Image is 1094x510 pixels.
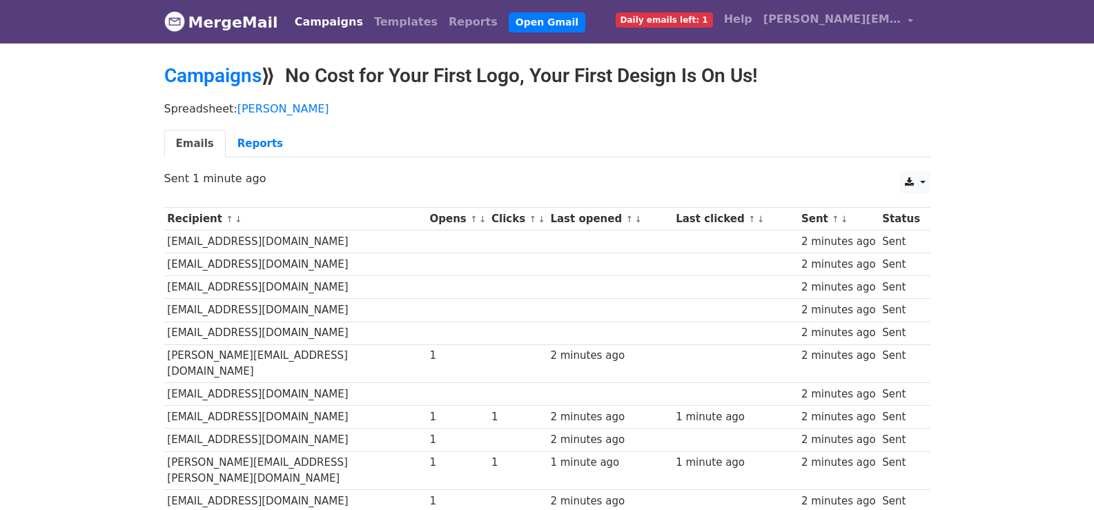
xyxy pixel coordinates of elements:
div: 2 minutes ago [801,234,876,250]
a: Reports [443,8,503,36]
div: 1 [430,409,485,425]
div: 1 [430,432,485,448]
a: ↑ [625,214,633,224]
div: 2 minutes ago [801,257,876,273]
div: 1 minute ago [676,455,794,471]
a: Templates [369,8,443,36]
div: 2 minutes ago [801,279,876,295]
td: [PERSON_NAME][EMAIL_ADDRESS][DOMAIN_NAME] [164,344,427,383]
div: 1 [430,493,485,509]
td: [EMAIL_ADDRESS][DOMAIN_NAME] [164,299,427,322]
td: Sent [879,406,923,429]
a: Campaigns [289,8,369,36]
td: [PERSON_NAME][EMAIL_ADDRESS][PERSON_NAME][DOMAIN_NAME] [164,451,427,490]
a: ↓ [235,214,242,224]
div: 2 minutes ago [801,348,876,364]
p: Sent 1 minute ago [164,171,930,186]
td: [EMAIL_ADDRESS][DOMAIN_NAME] [164,276,427,299]
div: 1 [491,455,544,471]
td: [EMAIL_ADDRESS][DOMAIN_NAME] [164,231,427,253]
a: ↑ [832,214,839,224]
a: ↑ [529,214,536,224]
td: [EMAIL_ADDRESS][DOMAIN_NAME] [164,383,427,406]
td: Sent [879,276,923,299]
div: 2 minutes ago [550,409,669,425]
a: Emails [164,130,226,158]
th: Recipient [164,208,427,231]
div: 2 minutes ago [550,348,669,364]
div: 1 minute ago [676,409,794,425]
div: 1 minute ago [550,455,669,471]
div: 2 minutes ago [801,493,876,509]
div: 2 minutes ago [550,432,669,448]
th: Status [879,208,923,231]
td: [EMAIL_ADDRESS][DOMAIN_NAME] [164,322,427,344]
th: Last opened [547,208,673,231]
td: Sent [879,253,923,276]
div: 2 minutes ago [801,302,876,318]
td: Sent [879,429,923,451]
img: MergeMail logo [164,11,185,32]
a: ↑ [748,214,756,224]
th: Clicks [488,208,547,231]
div: 2 minutes ago [801,386,876,402]
td: Sent [879,451,923,490]
a: Daily emails left: 1 [610,6,719,33]
td: Sent [879,383,923,406]
a: ↓ [479,214,487,224]
div: 1 [491,409,544,425]
th: Sent [798,208,879,231]
div: 1 [430,455,485,471]
td: [EMAIL_ADDRESS][DOMAIN_NAME] [164,253,427,276]
td: Sent [879,299,923,322]
div: 2 minutes ago [550,493,669,509]
a: ↑ [470,214,478,224]
div: 2 minutes ago [801,432,876,448]
div: 2 minutes ago [801,325,876,341]
td: Sent [879,344,923,383]
a: Help [719,6,758,33]
a: Open Gmail [509,12,585,32]
div: 2 minutes ago [801,455,876,471]
a: Reports [226,130,295,158]
a: ↓ [757,214,765,224]
h2: ⟫ No Cost for Your First Logo, Your First Design Is On Us! [164,64,930,88]
a: Campaigns [164,64,262,87]
a: MergeMail [164,8,278,37]
th: Last clicked [672,208,798,231]
div: 1 [430,348,485,364]
td: Sent [879,231,923,253]
th: Opens [427,208,489,231]
span: [PERSON_NAME][EMAIL_ADDRESS][DOMAIN_NAME] [763,11,901,28]
a: ↓ [538,214,545,224]
div: 2 minutes ago [801,409,876,425]
td: [EMAIL_ADDRESS][DOMAIN_NAME] [164,429,427,451]
span: Daily emails left: 1 [616,12,713,28]
a: ↑ [226,214,233,224]
a: [PERSON_NAME] [237,102,329,115]
p: Spreadsheet: [164,101,930,116]
a: ↓ [634,214,642,224]
a: [PERSON_NAME][EMAIL_ADDRESS][DOMAIN_NAME] [758,6,919,38]
a: ↓ [841,214,848,224]
td: [EMAIL_ADDRESS][DOMAIN_NAME] [164,406,427,429]
td: Sent [879,322,923,344]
